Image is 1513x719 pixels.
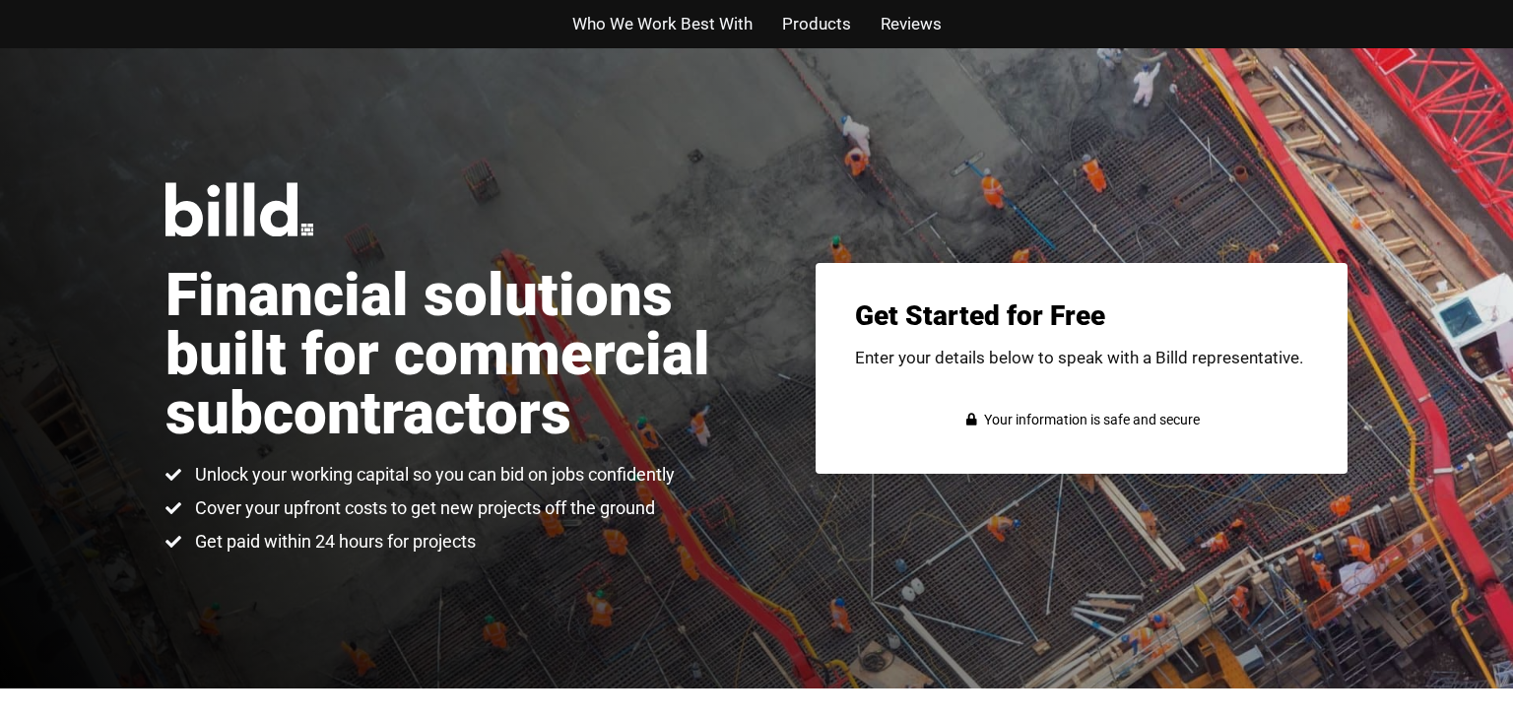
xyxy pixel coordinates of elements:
[979,406,1200,434] span: Your information is safe and secure
[190,463,675,487] span: Unlock your working capital so you can bid on jobs confidently
[782,10,851,38] a: Products
[881,10,942,38] a: Reviews
[855,350,1308,366] p: Enter your details below to speak with a Billd representative.
[165,266,756,443] h1: Financial solutions built for commercial subcontractors
[190,496,655,520] span: Cover your upfront costs to get new projects off the ground
[855,302,1308,330] h3: Get Started for Free
[190,530,476,554] span: Get paid within 24 hours for projects
[572,10,753,38] a: Who We Work Best With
